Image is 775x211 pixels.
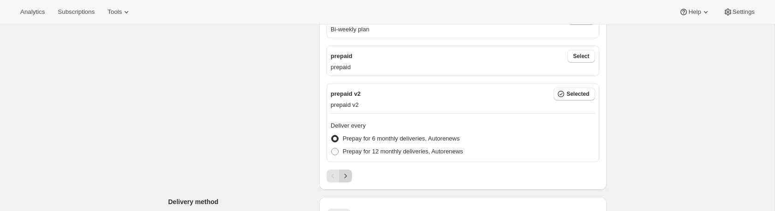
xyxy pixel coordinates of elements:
[331,100,595,110] p: prepaid v2
[107,8,122,16] span: Tools
[718,6,760,18] button: Settings
[331,52,352,61] p: prepaid
[567,50,595,63] button: Select
[331,63,595,72] p: prepaid
[554,88,595,100] button: Selected
[15,6,50,18] button: Analytics
[343,135,460,142] span: Prepay for 6 monthly deliveries, Autorenews
[102,6,137,18] button: Tools
[339,170,352,182] button: Next
[733,8,755,16] span: Settings
[343,148,463,155] span: Prepay for 12 monthly deliveries, Autorenews
[58,8,95,16] span: Subscriptions
[331,89,361,99] p: prepaid v2
[674,6,715,18] button: Help
[331,122,366,129] span: Deliver every
[168,197,312,206] p: Delivery method
[52,6,100,18] button: Subscriptions
[327,170,352,182] nav: Pagination
[20,8,45,16] span: Analytics
[688,8,701,16] span: Help
[331,25,595,34] p: Bi-weekly plan
[566,90,589,98] span: Selected
[573,53,589,60] span: Select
